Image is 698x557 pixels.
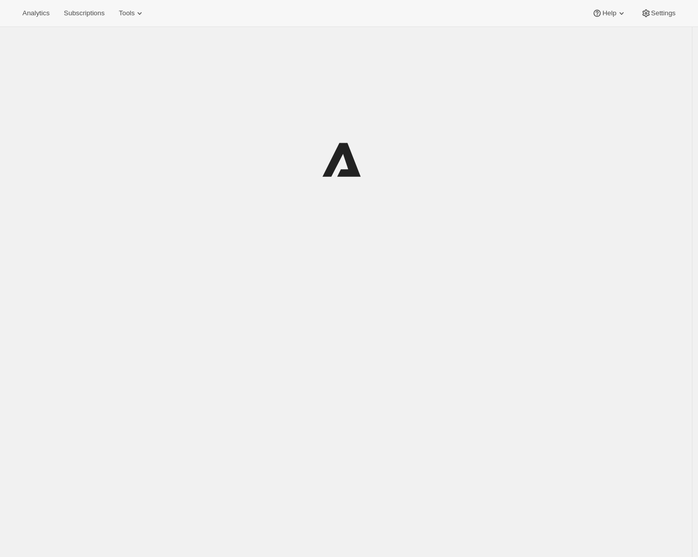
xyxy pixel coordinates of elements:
[64,9,104,17] span: Subscriptions
[651,9,676,17] span: Settings
[602,9,616,17] span: Help
[119,9,135,17] span: Tools
[22,9,49,17] span: Analytics
[16,6,56,20] button: Analytics
[58,6,111,20] button: Subscriptions
[635,6,682,20] button: Settings
[586,6,632,20] button: Help
[113,6,151,20] button: Tools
